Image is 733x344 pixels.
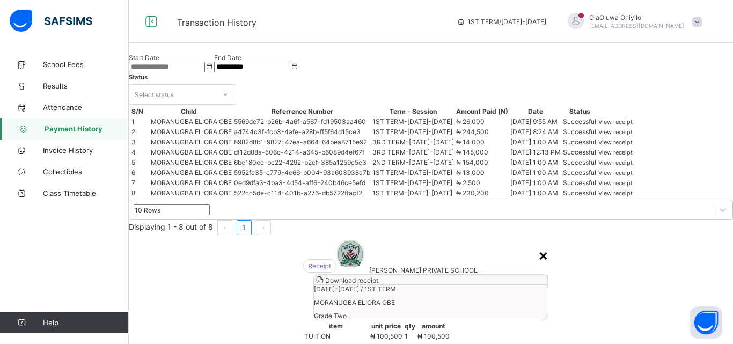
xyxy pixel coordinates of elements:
[151,138,232,146] span: MORANUGBA ELIORA OBE
[233,148,371,157] td: df12d88a-506c-4214-a645-b6089d4ef67f
[131,117,144,126] td: 1
[43,318,128,327] span: Help
[304,321,369,331] th: item
[598,118,633,126] span: View receipt
[131,158,144,167] td: 5
[563,138,596,146] span: Successful
[456,107,509,116] th: Amount Paid (₦)
[131,148,144,157] td: 4
[131,107,144,116] th: S/N
[151,179,232,187] span: MORANUGBA ELIORA OBE
[151,189,232,197] span: MORANUGBA ELIORA OBE
[43,60,129,69] span: School Fees
[304,332,368,340] div: TUITION
[510,168,561,177] td: [DATE] 1:00 AM
[557,13,707,31] div: OlaOluwa Oniyilo
[456,138,485,146] span: ₦ 14,000
[43,103,129,112] span: Attendance
[233,117,371,126] td: 5569dc72-b26b-4a6f-a567-fd19503aa460
[129,220,213,235] li: Displaying 1 - 8 out of 8
[325,276,378,284] span: Download receipt
[237,221,251,235] a: 1
[43,82,129,90] span: Results
[456,158,488,166] span: ₦ 154,000
[456,118,485,126] span: ₦ 26,000
[598,128,633,136] span: View receipt
[145,107,232,116] th: Child
[151,118,232,126] span: MORANUGBA ELIORA OBE
[598,189,633,197] span: View receipt
[131,168,144,177] td: 6
[598,149,633,156] span: View receipt
[562,107,597,116] th: Status
[43,146,129,155] span: Invoice History
[314,285,396,293] span: [DATE]-[DATE] / 1ST TERM
[372,127,455,136] td: 1ST TERM - [DATE]-[DATE]
[370,332,402,340] span: ₦ 100,500
[510,127,561,136] td: [DATE] 8:24 AM
[589,23,684,29] span: [EMAIL_ADDRESS][DOMAIN_NAME]
[314,298,548,306] span: MORANUGBA ELIORA OBE
[457,18,546,26] span: session/term information
[370,321,403,331] th: unit price
[538,246,548,264] div: ×
[372,107,455,116] th: Term - Session
[563,169,596,177] span: Successful
[372,158,455,167] td: 2ND TERM - [DATE]-[DATE]
[233,178,371,187] td: 0ed9dfa3-4ba3-4d54-aff6-240b46ce5efd
[256,220,271,235] li: 下一页
[151,148,232,156] span: MORANUGBA ELIORA OBE
[404,332,416,341] td: 1
[237,220,252,235] li: 1
[563,179,596,187] span: Successful
[372,178,455,187] td: 1ST TERM - [DATE]-[DATE]
[177,17,256,28] span: Transaction History
[135,84,174,105] div: Select status
[337,240,364,267] img: GRACEY PRIVATE SCHOOL
[598,169,633,177] span: View receipt
[510,107,561,116] th: Date
[563,118,596,126] span: Successful
[510,188,561,197] td: [DATE] 1:00 AM
[510,178,561,187] td: [DATE] 1:00 AM
[151,158,232,166] span: MORANUGBA ELIORA OBE
[456,179,480,187] span: ₦ 2,500
[129,54,159,62] label: Start Date
[233,127,371,136] td: a4744c3f-fcb3-4afe-a28b-ff5f64d15ce3
[456,128,489,136] span: ₦ 244,500
[151,128,232,136] span: MORANUGBA ELIORA OBE
[45,125,129,133] span: Payment History
[372,117,455,126] td: 1ST TERM - [DATE]-[DATE]
[131,137,144,147] td: 3
[372,168,455,177] td: 1ST TERM - [DATE]-[DATE]
[372,148,455,157] td: 3RD TERM - [DATE]-[DATE]
[598,179,633,187] span: View receipt
[510,137,561,147] td: [DATE] 1:00 AM
[563,158,596,166] span: Successful
[456,169,485,177] span: ₦ 13,000
[510,117,561,126] td: [DATE] 9:55 AM
[417,321,450,331] th: amount
[233,168,371,177] td: 5952fe35-c779-4c66-b004-93a603938a7b
[43,189,129,197] span: Class Timetable
[233,107,371,116] th: Referrence Number
[598,138,633,146] span: View receipt
[256,220,271,235] button: next page
[372,188,455,197] td: 1ST TERM - [DATE]-[DATE]
[214,54,241,62] label: End Date
[404,321,416,331] th: qty
[233,137,371,147] td: 8982d8b1-9827-47ea-a664-64bea8715e92
[456,148,488,156] span: ₦ 145,000
[369,266,478,274] span: [PERSON_NAME] PRIVATE SCHOOL
[563,148,596,156] span: Successful
[131,178,144,187] td: 7
[417,332,450,340] span: ₦ 100,500
[314,312,548,320] span: Grade Two .
[131,188,144,197] td: 8
[135,206,160,214] div: 10 Rows
[129,74,148,81] span: Status
[303,259,337,273] img: receipt.26f346b57495a98c98ef9b0bc63aa4d8.svg
[563,128,596,136] span: Successful
[510,148,561,157] td: [DATE] 12:13 PM
[598,159,633,166] span: View receipt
